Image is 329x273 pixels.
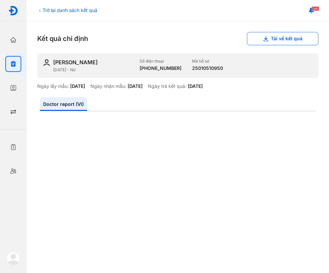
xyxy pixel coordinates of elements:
[7,252,20,265] img: logo
[53,59,98,66] div: [PERSON_NAME]
[37,32,318,45] div: Kết quả chỉ định
[312,6,319,11] span: 341
[40,97,87,111] a: Doctor report (VI)
[43,59,51,67] img: user-icon
[188,83,203,89] div: [DATE]
[90,83,126,89] div: Ngày nhận mẫu:
[70,83,85,89] div: [DATE]
[53,67,134,73] div: [DATE] - Nữ
[247,32,318,45] button: Tải về kết quả
[128,83,143,89] div: [DATE]
[37,7,97,14] div: Trở lại danh sách kết quả
[192,59,223,64] div: Mã hồ sơ
[8,6,18,16] img: logo
[140,65,181,71] div: [PHONE_NUMBER]
[140,59,181,64] div: Số điện thoại
[148,83,186,89] div: Ngày trả kết quả:
[192,65,223,71] div: 25010510950
[37,83,69,89] div: Ngày lấy mẫu:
